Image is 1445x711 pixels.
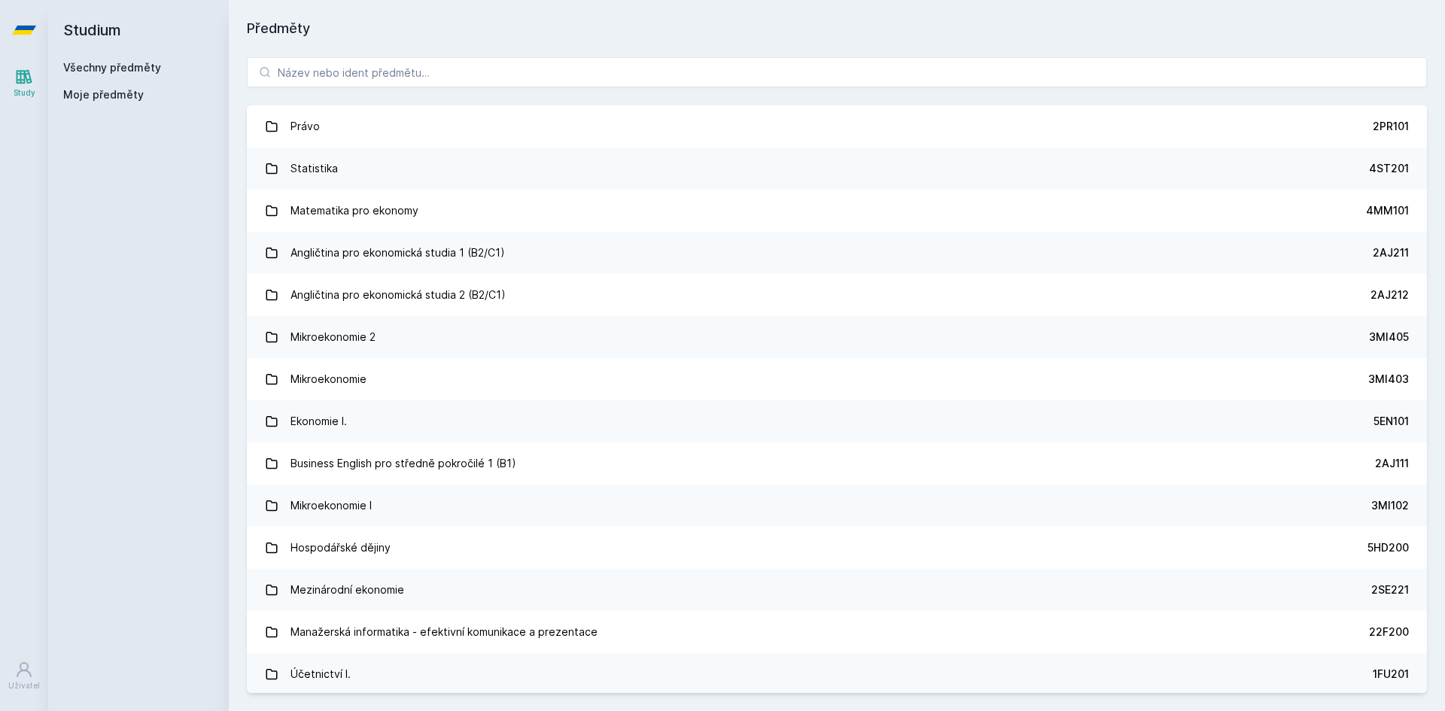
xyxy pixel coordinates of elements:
div: 4MM101 [1366,203,1409,218]
div: 2AJ212 [1370,287,1409,302]
div: 5HD200 [1367,540,1409,555]
div: Manažerská informatika - efektivní komunikace a prezentace [291,617,598,647]
div: 22F200 [1369,624,1409,640]
div: Ekonomie I. [291,406,347,436]
div: 1FU201 [1373,667,1409,682]
div: 3MI102 [1371,498,1409,513]
div: 2AJ211 [1373,245,1409,260]
a: Mezinárodní ekonomie 2SE221 [247,569,1427,611]
div: Angličtina pro ekonomická studia 1 (B2/C1) [291,238,505,268]
div: 3MI403 [1368,372,1409,387]
a: Všechny předměty [63,61,161,74]
div: Mikroekonomie 2 [291,322,376,352]
div: 5EN101 [1374,414,1409,429]
div: Matematika pro ekonomy [291,196,418,226]
div: 2AJ111 [1375,456,1409,471]
a: Mikroekonomie I 3MI102 [247,485,1427,527]
a: Angličtina pro ekonomická studia 1 (B2/C1) 2AJ211 [247,232,1427,274]
div: Účetnictví I. [291,659,351,689]
a: Mikroekonomie 3MI403 [247,358,1427,400]
div: Mezinárodní ekonomie [291,575,404,605]
div: Business English pro středně pokročilé 1 (B1) [291,448,516,479]
div: Study [14,87,35,99]
a: Účetnictví I. 1FU201 [247,653,1427,695]
span: Moje předměty [63,87,144,102]
a: Study [3,60,45,106]
div: 4ST201 [1369,161,1409,176]
a: Angličtina pro ekonomická studia 2 (B2/C1) 2AJ212 [247,274,1427,316]
input: Název nebo ident předmětu… [247,57,1427,87]
a: Manažerská informatika - efektivní komunikace a prezentace 22F200 [247,611,1427,653]
a: Hospodářské dějiny 5HD200 [247,527,1427,569]
a: Business English pro středně pokročilé 1 (B1) 2AJ111 [247,442,1427,485]
div: 2SE221 [1371,582,1409,597]
a: Matematika pro ekonomy 4MM101 [247,190,1427,232]
div: Mikroekonomie [291,364,367,394]
h1: Předměty [247,18,1427,39]
a: Uživatel [3,653,45,699]
a: Právo 2PR101 [247,105,1427,147]
div: 3MI405 [1369,330,1409,345]
div: Statistika [291,153,338,184]
a: Statistika 4ST201 [247,147,1427,190]
div: Uživatel [8,680,40,691]
a: Ekonomie I. 5EN101 [247,400,1427,442]
div: Hospodářské dějiny [291,533,391,563]
a: Mikroekonomie 2 3MI405 [247,316,1427,358]
div: 2PR101 [1373,119,1409,134]
div: Mikroekonomie I [291,491,372,521]
div: Angličtina pro ekonomická studia 2 (B2/C1) [291,280,506,310]
div: Právo [291,111,320,141]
